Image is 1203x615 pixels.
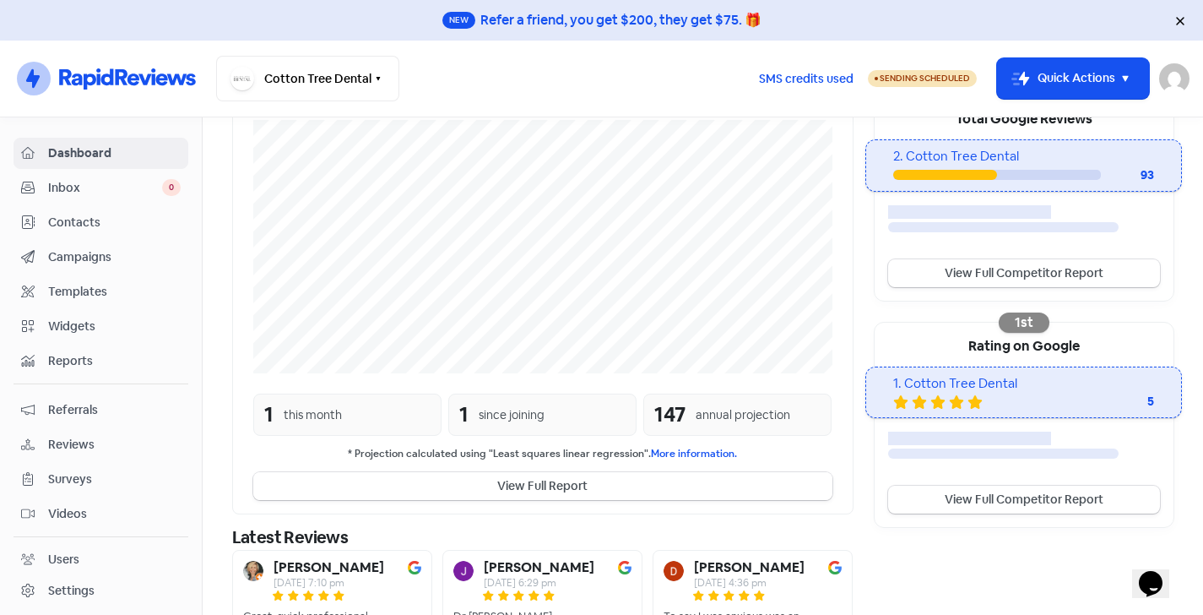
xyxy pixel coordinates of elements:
[48,318,181,335] span: Widgets
[14,172,188,204] a: Inbox 0
[459,400,469,430] div: 1
[997,58,1149,99] button: Quick Actions
[479,406,545,424] div: since joining
[14,429,188,460] a: Reviews
[484,561,594,574] b: [PERSON_NAME]
[48,248,181,266] span: Campaigns
[618,561,631,574] img: Image
[1132,547,1186,598] iframe: chat widget
[48,471,181,488] span: Surveys
[232,525,853,550] div: Latest Reviews
[48,582,95,600] div: Settings
[253,472,832,500] button: View Full Report
[888,259,1160,287] a: View Full Competitor Report
[284,406,342,424] div: this month
[745,68,868,86] a: SMS credits used
[442,12,475,29] span: New
[888,486,1160,514] a: View Full Competitor Report
[1101,166,1155,184] div: 93
[48,352,181,370] span: Reports
[828,561,842,574] img: Image
[14,575,188,607] a: Settings
[694,561,805,574] b: [PERSON_NAME]
[14,395,188,426] a: Referrals
[694,578,805,588] div: [DATE] 4:36 pm
[274,578,384,588] div: [DATE] 7:10 pm
[14,464,188,495] a: Surveys
[48,214,181,231] span: Contacts
[893,374,1154,394] div: 1. Cotton Tree Dental
[264,400,274,430] div: 1
[875,323,1173,367] div: Rating on Google
[1159,63,1189,94] img: User
[696,406,790,424] div: annual projection
[484,578,594,588] div: [DATE] 6:29 pm
[48,551,79,569] div: Users
[14,276,188,307] a: Templates
[868,68,977,89] a: Sending Scheduled
[875,95,1173,139] div: Total Google Reviews
[14,346,188,377] a: Reports
[48,144,181,162] span: Dashboard
[480,10,761,30] div: Refer a friend, you get $200, they get $75. 🎁
[14,544,188,575] a: Users
[274,561,384,574] b: [PERSON_NAME]
[654,400,685,430] div: 147
[48,283,181,301] span: Templates
[216,56,399,101] button: Cotton Tree Dental
[651,447,737,460] a: More information.
[14,498,188,530] a: Videos
[253,446,832,462] small: * Projection calculated using "Least squares linear regression".
[243,561,263,581] img: Avatar
[48,401,181,419] span: Referrals
[162,179,181,196] span: 0
[1086,393,1154,411] div: 5
[408,561,421,574] img: Image
[14,311,188,342] a: Widgets
[880,73,970,84] span: Sending Scheduled
[48,179,162,197] span: Inbox
[664,561,684,581] img: Avatar
[893,147,1154,166] div: 2. Cotton Tree Dental
[759,70,853,88] span: SMS credits used
[14,242,188,273] a: Campaigns
[14,138,188,169] a: Dashboard
[48,505,181,523] span: Videos
[14,207,188,238] a: Contacts
[999,313,1049,333] div: 1st
[453,561,474,581] img: Avatar
[48,436,181,454] span: Reviews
